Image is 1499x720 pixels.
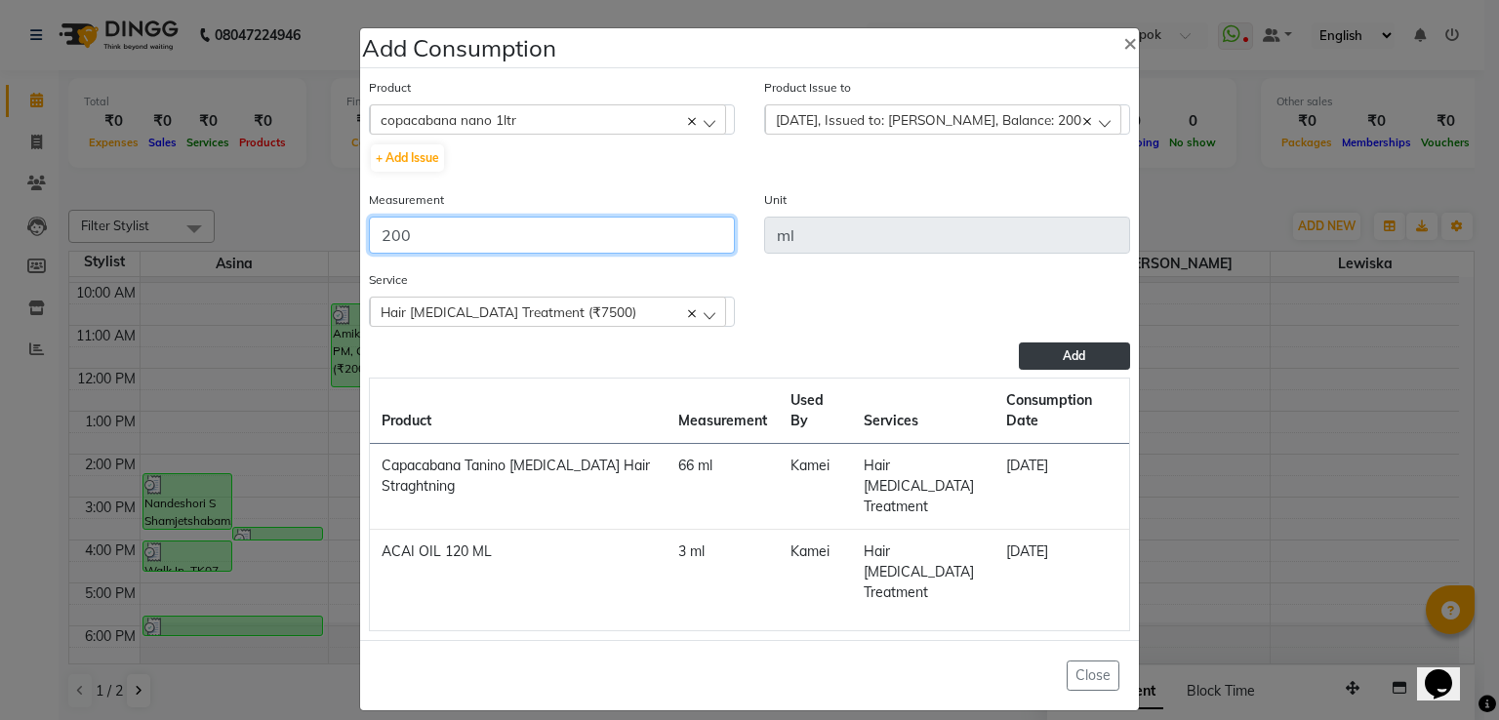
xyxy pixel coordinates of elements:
[1123,27,1137,57] span: ×
[779,530,852,616] td: Kamei
[371,144,444,172] button: + Add Issue
[369,271,408,289] label: Service
[764,191,787,209] label: Unit
[667,379,779,444] th: Measurement
[764,79,851,97] label: Product Issue to
[369,79,411,97] label: Product
[852,379,994,444] th: Services
[369,191,444,209] label: Measurement
[779,444,852,530] td: Kamei
[1063,348,1085,363] span: Add
[994,530,1129,616] td: [DATE]
[776,111,1081,128] span: [DATE], Issued to: [PERSON_NAME], Balance: 200
[370,530,667,616] td: ACAI OIL 120 ML
[852,530,994,616] td: Hair [MEDICAL_DATA] Treatment
[362,30,556,65] h4: Add Consumption
[381,111,516,128] span: copacabana nano 1ltr
[1067,660,1119,691] button: Close
[1019,342,1130,370] button: Add
[852,444,994,530] td: Hair [MEDICAL_DATA] Treatment
[381,303,636,320] span: Hair [MEDICAL_DATA] Treatment (₹7500)
[1108,15,1153,69] button: Close
[370,379,667,444] th: Product
[994,379,1129,444] th: Consumption Date
[667,530,779,616] td: 3 ml
[779,379,852,444] th: Used By
[667,444,779,530] td: 66 ml
[1417,642,1479,700] iframe: chat widget
[994,444,1129,530] td: [DATE]
[370,444,667,530] td: Capacabana Tanino [MEDICAL_DATA] Hair Straghtning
